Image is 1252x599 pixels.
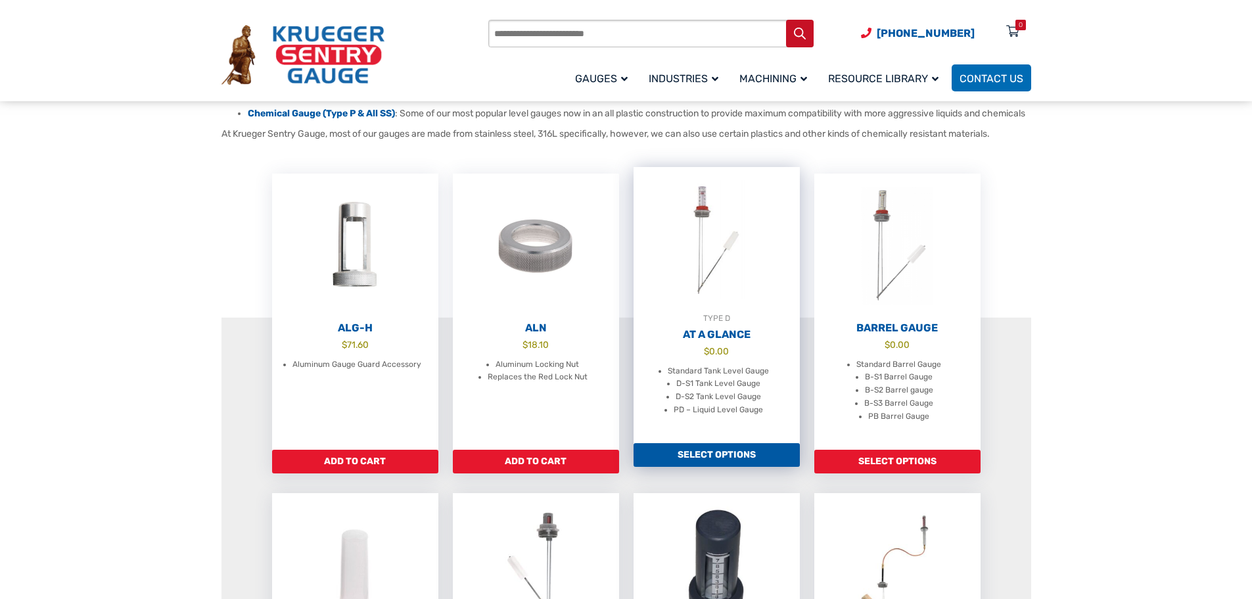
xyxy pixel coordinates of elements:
li: D-S2 Tank Level Gauge [676,391,761,404]
li: Standard Barrel Gauge [856,358,941,371]
span: $ [704,346,709,356]
h2: Barrel Gauge [814,322,981,335]
p: At Krueger Sentry Gauge, most of our gauges are made from stainless steel, 316L specifically, how... [221,127,1031,141]
img: At A Glance [634,167,800,312]
span: $ [522,339,528,350]
bdi: 71.60 [342,339,369,350]
img: Krueger Sentry Gauge [221,25,384,85]
a: Industries [641,62,731,93]
div: TYPE D [634,312,800,325]
li: B-S2 Barrel gauge [865,384,933,397]
div: 0 [1019,20,1023,30]
a: Machining [731,62,820,93]
span: Gauges [575,72,628,85]
a: Contact Us [952,64,1031,91]
span: Contact Us [960,72,1023,85]
a: Add to cart: “ALG-H” [272,450,438,473]
span: Industries [649,72,718,85]
img: ALN [453,174,619,318]
a: ALG-H $71.60 Aluminum Gauge Guard Accessory [272,174,438,450]
li: Replaces the Red Lock Nut [488,371,588,384]
li: B-S3 Barrel Gauge [864,397,933,410]
li: PD – Liquid Level Gauge [674,404,763,417]
h2: At A Glance [634,328,800,341]
a: Barrel Gauge $0.00 Standard Barrel Gauge B-S1 Barrel Gauge B-S2 Barrel gauge B-S3 Barrel Gauge PB... [814,174,981,450]
li: B-S1 Barrel Gauge [865,371,933,384]
a: TYPE DAt A Glance $0.00 Standard Tank Level Gauge D-S1 Tank Level Gauge D-S2 Tank Level Gauge PD ... [634,167,800,443]
a: Chemical Gauge (Type P & All SS) [248,108,395,119]
span: Machining [739,72,807,85]
span: [PHONE_NUMBER] [877,27,975,39]
span: $ [342,339,347,350]
li: Standard Tank Level Gauge [668,365,769,378]
a: Resource Library [820,62,952,93]
span: Resource Library [828,72,939,85]
a: Phone Number (920) 434-8860 [861,25,975,41]
li: D-S1 Tank Level Gauge [676,377,760,391]
a: Add to cart: “ALN” [453,450,619,473]
h2: ALG-H [272,322,438,335]
bdi: 18.10 [522,339,549,350]
bdi: 0.00 [885,339,910,350]
a: ALN $18.10 Aluminum Locking Nut Replaces the Red Lock Nut [453,174,619,450]
img: ALG-OF [272,174,438,318]
li: Aluminum Gauge Guard Accessory [292,358,421,371]
bdi: 0.00 [704,346,729,356]
a: Gauges [567,62,641,93]
span: $ [885,339,890,350]
h2: ALN [453,322,619,335]
a: Add to cart: “At A Glance” [634,443,800,467]
li: PB Barrel Gauge [868,410,929,423]
li: : Some of our most popular level gauges now in an all plastic construction to provide maximum com... [248,107,1031,120]
img: Barrel Gauge [814,174,981,318]
a: Add to cart: “Barrel Gauge” [814,450,981,473]
li: Aluminum Locking Nut [496,358,579,371]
